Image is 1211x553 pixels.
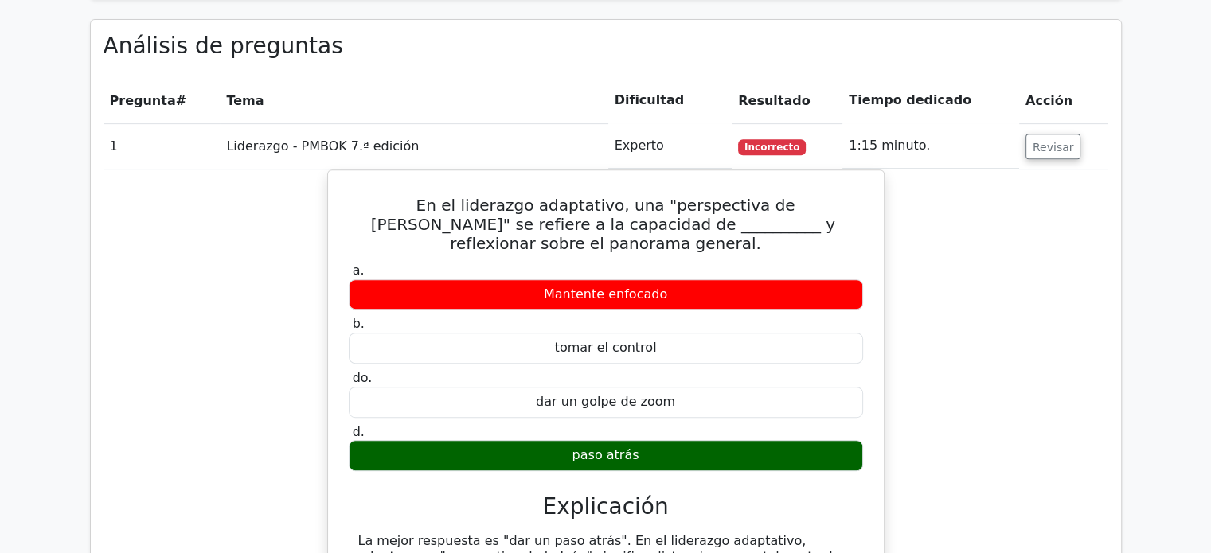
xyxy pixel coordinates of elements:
[353,370,373,385] font: do.
[353,424,365,439] font: d.
[544,286,667,302] font: Mantente enfocado
[1025,134,1081,159] button: Revisar
[226,138,419,154] font: Liderazgo - PMBOK 7.ª edición
[849,138,930,153] font: 1:15 minuto.
[104,33,343,59] font: Análisis de preguntas
[1025,93,1072,108] font: Acción
[738,93,810,108] font: Resultado
[176,93,186,108] font: #
[849,92,971,107] font: Tiempo dedicado
[572,447,639,462] font: paso atrás
[536,394,675,409] font: dar un golpe de zoom
[226,93,264,108] font: Tema
[110,93,176,108] font: Pregunta
[555,340,657,355] font: tomar el control
[353,316,365,331] font: b.
[1033,140,1074,153] font: Revisar
[615,138,664,153] font: Experto
[371,196,841,253] font: En el liderazgo adaptativo, una "perspectiva de [PERSON_NAME]" se refiere a la capacidad de _____...
[744,142,799,153] font: Incorrecto
[615,92,684,107] font: Dificultad
[110,138,118,154] font: 1
[542,493,668,520] font: Explicación
[353,263,365,278] font: a.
